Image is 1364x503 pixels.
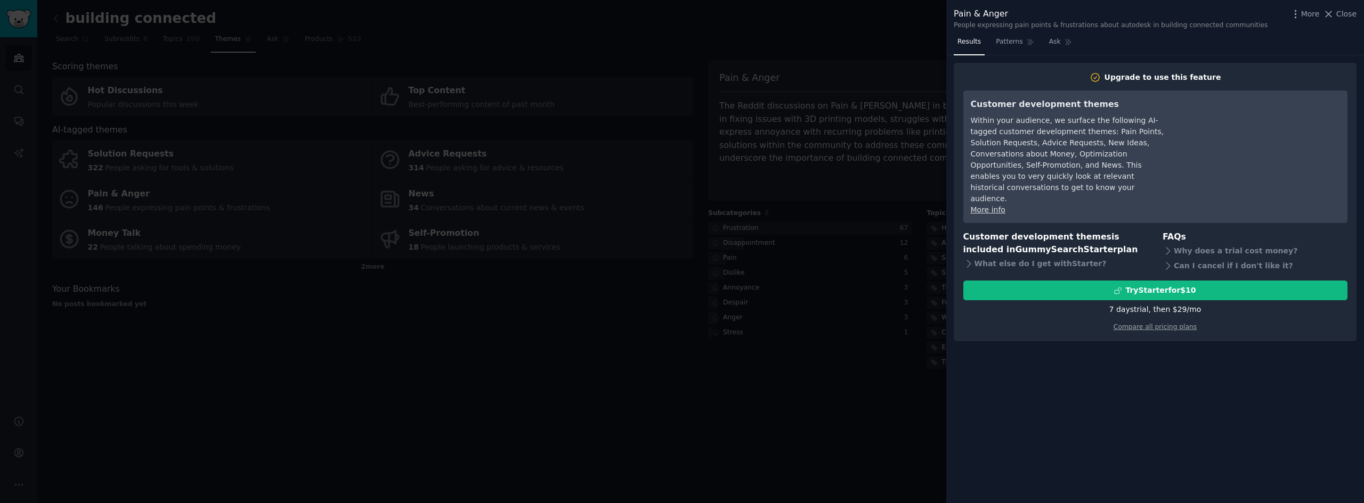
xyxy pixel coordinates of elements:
div: Within your audience, we surface the following AI-tagged customer development themes: Pain Points... [971,115,1165,204]
span: Results [957,37,981,47]
span: Close [1336,9,1357,20]
a: Results [954,34,985,55]
button: More [1290,9,1320,20]
iframe: YouTube video player [1180,98,1340,178]
div: What else do I get with Starter ? [963,257,1148,271]
div: Can I cancel if I don't like it? [1163,258,1347,273]
button: Close [1323,9,1357,20]
a: Compare all pricing plans [1114,323,1197,331]
h3: Customer development themes [971,98,1165,111]
span: Patterns [996,37,1022,47]
div: People expressing pain points & frustrations about autodesk in building connected communities [954,21,1268,30]
span: More [1301,9,1320,20]
h3: Customer development themes is included in plan [963,230,1148,257]
div: 7 days trial, then $ 29 /mo [1109,304,1201,315]
div: Upgrade to use this feature [1105,72,1221,83]
a: Ask [1045,34,1076,55]
a: More info [971,205,1005,214]
button: TryStarterfor$10 [963,281,1347,300]
a: Patterns [992,34,1037,55]
div: Try Starter for $10 [1125,285,1196,296]
span: Ask [1049,37,1061,47]
span: GummySearch Starter [1015,244,1117,254]
div: Pain & Anger [954,7,1268,21]
div: Why does a trial cost money? [1163,243,1347,258]
h3: FAQs [1163,230,1347,244]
